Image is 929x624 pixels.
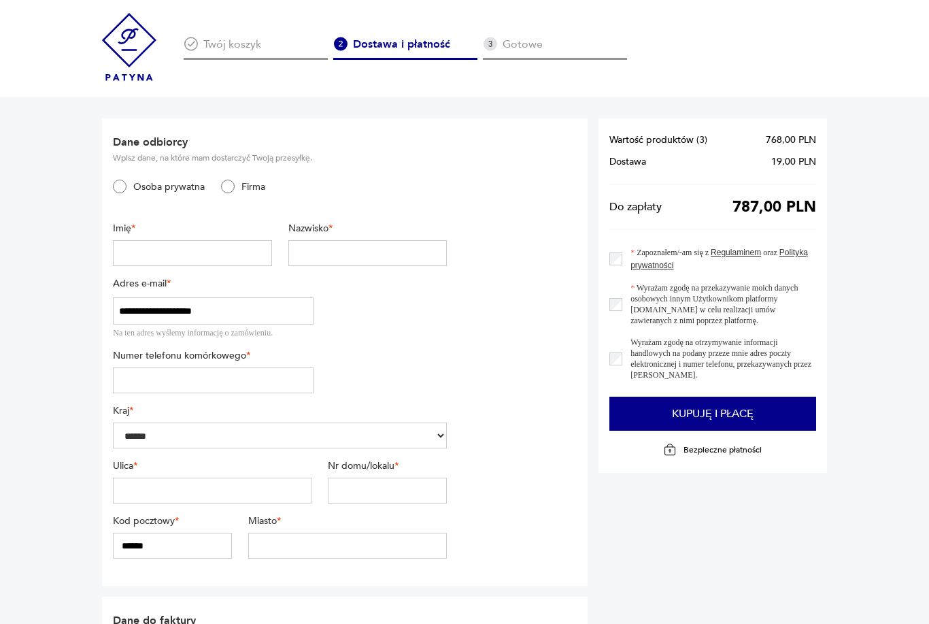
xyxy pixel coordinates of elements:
span: 787,00 PLN [732,201,816,212]
div: Na ten adres wyślemy informację o zamówieniu. [113,327,313,338]
img: Ikona [184,37,198,51]
img: Ikona [333,37,348,51]
div: Gotowe [483,37,627,60]
p: Wpisz dane, na które mam dostarczyć Twoją przesyłkę. [113,152,447,163]
label: Numer telefonu komórkowego [113,349,313,362]
label: Nazwisko [288,222,447,235]
span: Do zapłaty [609,201,662,212]
label: Kod pocztowy [113,514,232,527]
label: Ulica [113,459,311,472]
label: Kraj [113,404,447,417]
img: Patyna - sklep z meblami i dekoracjami vintage [102,13,156,81]
label: Osoba prywatna [126,180,205,193]
button: Kupuję i płacę [609,397,816,431]
label: Firma [235,180,265,193]
label: Adres e-mail [113,277,313,290]
div: Twój koszyk [184,37,328,60]
h2: Dane odbiorcy [113,135,447,150]
p: Bezpieczne płatności [683,444,762,455]
div: Dostawa i płatność [333,37,477,60]
a: Regulaminem [711,248,761,257]
span: 19,00 PLN [771,157,816,167]
label: Wyrażam zgodę na otrzymywanie informacji handlowych na podany przeze mnie adres poczty elektronic... [622,337,816,380]
img: Ikona kłódki [663,443,677,457]
label: Wyrażam zgodę na przekazywanie moich danych osobowych innym Użytkownikom platformy [DOMAIN_NAME] ... [622,282,816,326]
label: Imię [113,222,271,235]
span: Wartość produktów ( 3 ) [609,135,707,146]
label: Nr domu/lokalu [328,459,447,472]
a: Polityką prywatności [630,248,808,270]
span: 768,00 PLN [766,135,816,146]
img: Ikona [483,37,497,51]
label: Miasto [248,514,447,527]
span: Dostawa [609,157,646,167]
label: Zapoznałem/-am się z oraz [622,246,816,272]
